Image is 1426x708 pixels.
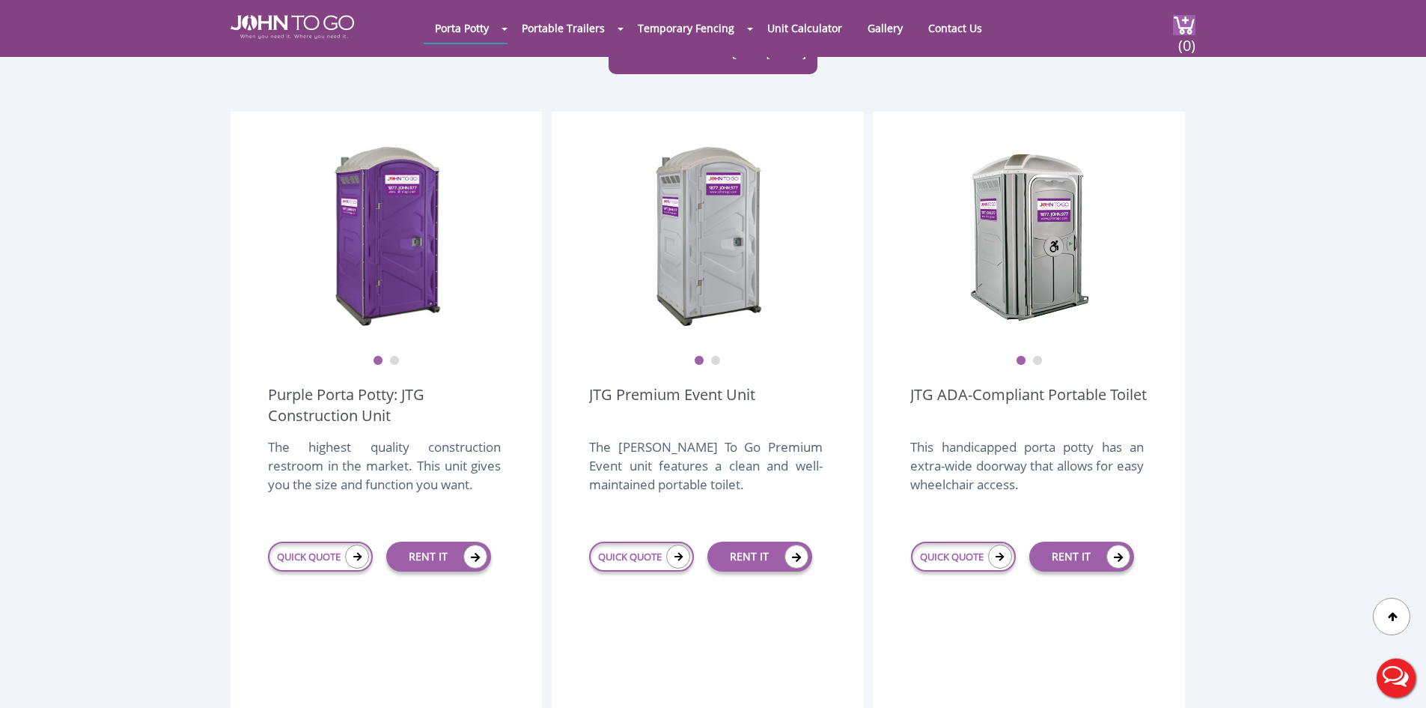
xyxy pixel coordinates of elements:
[707,542,812,572] a: RENT IT
[694,356,704,366] button: 1 of 2
[1173,15,1195,35] img: cart a
[756,13,853,43] a: Unit Calculator
[910,384,1147,426] a: JTG ADA-Compliant Portable Toilet
[389,356,400,366] button: 2 of 2
[917,13,993,43] a: Contact Us
[911,542,1016,572] a: QUICK QUOTE
[589,542,694,572] a: QUICK QUOTE
[969,142,1089,329] img: ADA Handicapped Accessible Unit
[1177,23,1195,55] span: (0)
[1032,356,1043,366] button: 2 of 2
[1366,648,1426,708] button: Live Chat
[373,356,383,366] button: 1 of 2
[589,384,755,426] a: JTG Premium Event Unit
[386,542,491,572] a: RENT IT
[1029,542,1134,572] a: RENT IT
[268,384,505,426] a: Purple Porta Potty: JTG Construction Unit
[627,13,746,43] a: Temporary Fencing
[589,438,822,509] div: The [PERSON_NAME] To Go Premium Event unit features a clean and well-maintained portable toilet.
[856,13,914,43] a: Gallery
[511,13,616,43] a: Portable Trailers
[268,438,501,509] div: The highest quality construction restroom in the market. This unit gives you the size and functio...
[268,542,373,572] a: QUICK QUOTE
[910,438,1143,509] div: This handicapped porta potty has an extra-wide doorway that allows for easy wheelchair access.
[710,356,721,366] button: 2 of 2
[1016,356,1026,366] button: 1 of 2
[231,15,354,39] img: JOHN to go
[424,13,500,43] a: Porta Potty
